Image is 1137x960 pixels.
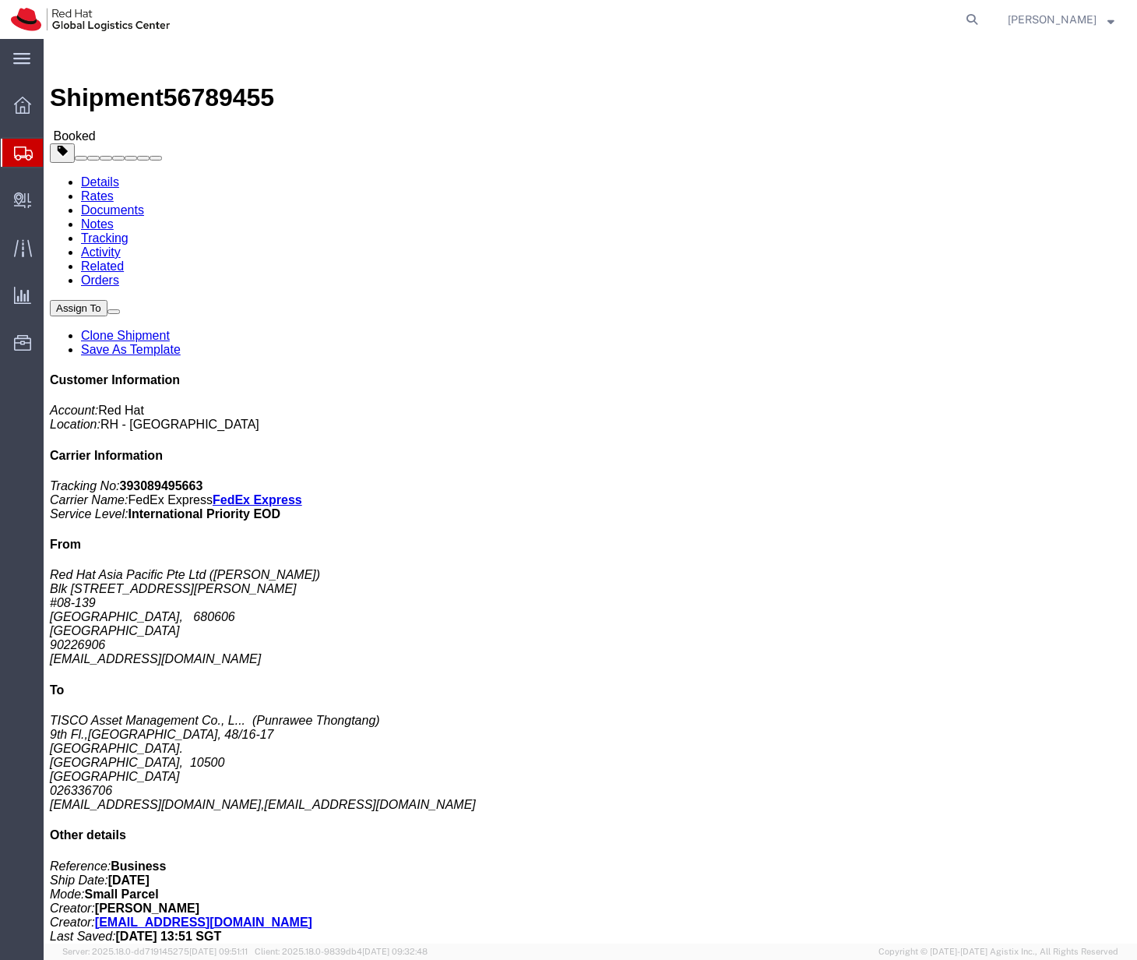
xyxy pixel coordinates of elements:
iframe: FS Legacy Container [44,39,1137,944]
img: logo [11,8,170,31]
button: [PERSON_NAME] [1007,10,1115,29]
span: [DATE] 09:32:48 [362,947,428,956]
span: [DATE] 09:51:11 [189,947,248,956]
span: Client: 2025.18.0-9839db4 [255,947,428,956]
span: Ruby Amrul [1008,11,1097,28]
span: Server: 2025.18.0-dd719145275 [62,947,248,956]
span: Copyright © [DATE]-[DATE] Agistix Inc., All Rights Reserved [878,945,1118,958]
